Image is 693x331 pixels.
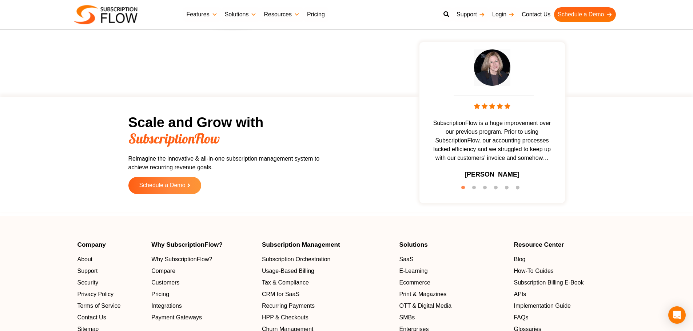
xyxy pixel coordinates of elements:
a: Solutions [221,7,260,22]
span: Schedule a Demo [139,182,185,189]
span: Payment Gateways [151,313,202,322]
span: FAQs [514,313,528,322]
span: Support [77,267,98,275]
h2: Scale and Grow with [128,115,328,147]
p: Reimagine the innovative & all-in-one subscription management system to achieve recurring revenue... [128,154,328,172]
span: Tax & Compliance [262,278,309,287]
a: Support [453,7,489,22]
span: Subscription Orchestration [262,255,331,264]
a: Contact Us [518,7,554,22]
a: Support [77,267,144,275]
a: APIs [514,290,616,299]
a: Integrations [151,302,255,310]
button: 1 of 6 [461,186,469,193]
button: 3 of 6 [483,186,490,193]
h3: [PERSON_NAME] [465,170,519,179]
a: E-Learning [399,267,506,275]
a: Tax & Compliance [262,278,392,287]
a: Terms of Service [77,302,144,310]
a: Blog [514,255,616,264]
img: stars [474,103,510,109]
span: APIs [514,290,526,299]
a: Why SubscriptionFlow? [151,255,255,264]
a: HPP & Checkouts [262,313,392,322]
a: OTT & Digital Media [399,302,506,310]
span: Recurring Payments [262,302,315,310]
a: Resources [260,7,303,22]
a: Pricing [303,7,328,22]
span: About [77,255,93,264]
span: E-Learning [399,267,427,275]
a: Pricing [151,290,255,299]
a: SMBs [399,313,506,322]
a: Usage-Based Billing [262,267,392,275]
span: How-To Guides [514,267,553,275]
span: Integrations [151,302,182,310]
span: Subscription Billing E-Book [514,278,584,287]
a: Subscription Billing E-Book [514,278,616,287]
a: SaaS [399,255,506,264]
a: Features [183,7,221,22]
span: CRM for SaaS [262,290,299,299]
a: Compare [151,267,255,275]
a: Ecommerce [399,278,506,287]
a: Recurring Payments [262,302,392,310]
span: Privacy Policy [77,290,114,299]
h4: Resource Center [514,242,616,248]
img: testimonial [474,49,510,86]
img: Subscriptionflow [74,5,138,24]
h4: Company [77,242,144,248]
button: 5 of 6 [505,186,512,193]
span: Implementation Guide [514,302,571,310]
span: Usage-Based Billing [262,267,314,275]
a: Payment Gateways [151,313,255,322]
span: Contact Us [77,313,106,322]
h4: Subscription Management [262,242,392,248]
a: Contact Us [77,313,144,322]
a: FAQs [514,313,616,322]
button: 2 of 6 [472,186,479,193]
button: 4 of 6 [494,186,501,193]
span: Blog [514,255,525,264]
a: Implementation Guide [514,302,616,310]
span: HPP & Checkouts [262,313,308,322]
span: OTT & Digital Media [399,302,451,310]
span: SMBs [399,313,415,322]
a: Security [77,278,144,287]
a: Login [489,7,518,22]
h4: Solutions [399,242,506,248]
a: Schedule a Demo [128,177,201,194]
a: Subscription Orchestration [262,255,392,264]
span: Terms of Service [77,302,121,310]
span: Print & Magazines [399,290,446,299]
a: Customers [151,278,255,287]
span: Ecommerce [399,278,430,287]
div: Open Intercom Messenger [668,306,686,324]
span: SaaS [399,255,413,264]
span: Why SubscriptionFlow? [151,255,212,264]
a: CRM for SaaS [262,290,392,299]
a: Schedule a Demo [554,7,616,22]
span: Customers [151,278,179,287]
span: SubscriptionFlow [128,130,220,147]
span: Pricing [151,290,169,299]
a: How-To Guides [514,267,616,275]
a: Privacy Policy [77,290,144,299]
span: Compare [151,267,175,275]
button: 6 of 6 [516,186,523,193]
h4: Why SubscriptionFlow? [151,242,255,248]
a: Print & Magazines [399,290,506,299]
span: SubscriptionFlow is a huge improvement over our previous program. Prior to using SubscriptionFlow... [423,119,561,162]
span: Security [77,278,99,287]
a: About [77,255,144,264]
